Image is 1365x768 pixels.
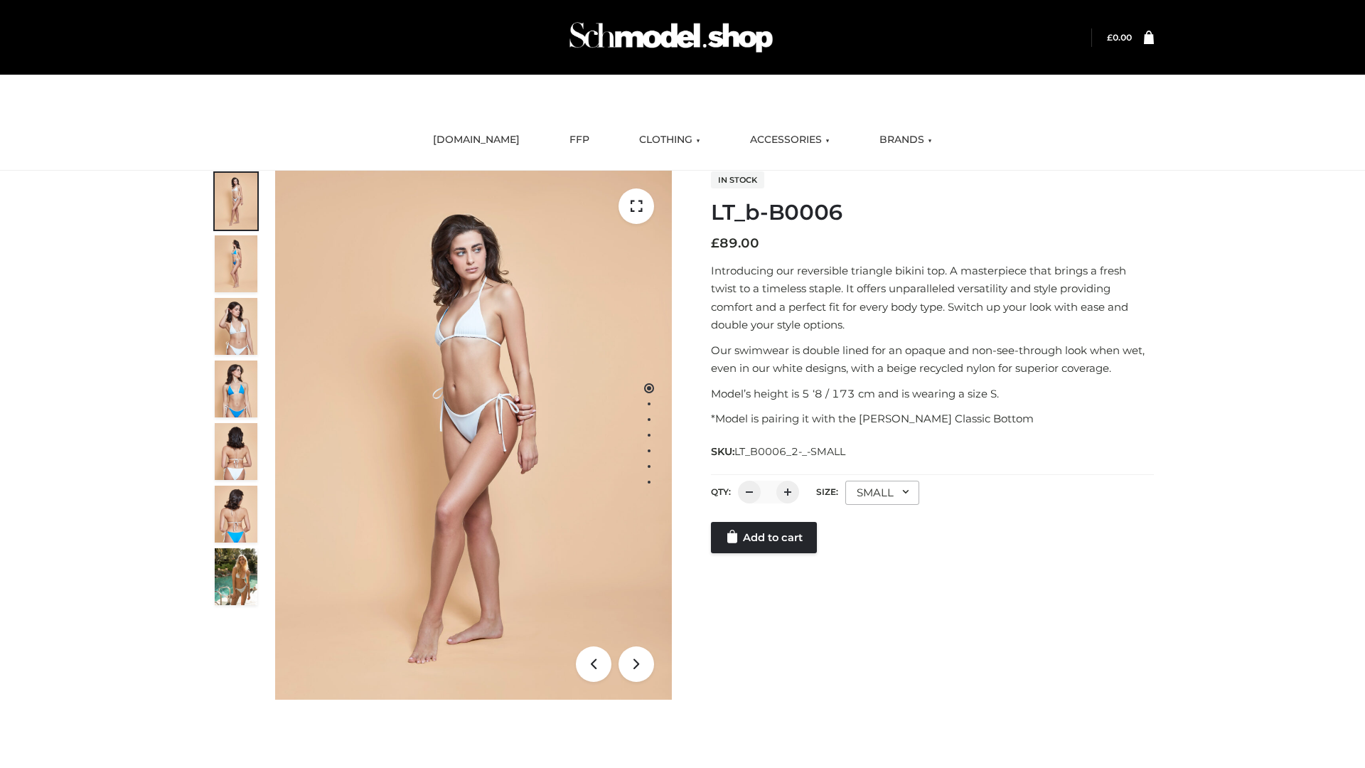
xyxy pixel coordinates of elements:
div: SMALL [845,481,919,505]
a: FFP [559,124,600,156]
img: ArielClassicBikiniTop_CloudNine_AzureSky_OW114ECO_1 [275,171,672,700]
a: £0.00 [1107,32,1132,43]
bdi: 0.00 [1107,32,1132,43]
p: Our swimwear is double lined for an opaque and non-see-through look when wet, even in our white d... [711,341,1154,378]
a: BRANDS [869,124,943,156]
label: QTY: [711,486,731,497]
label: Size: [816,486,838,497]
span: £ [1107,32,1113,43]
img: Schmodel Admin 964 [564,9,778,65]
bdi: 89.00 [711,235,759,251]
p: Introducing our reversible triangle bikini top. A masterpiece that brings a fresh twist to a time... [711,262,1154,334]
a: Add to cart [711,522,817,553]
p: Model’s height is 5 ‘8 / 173 cm and is wearing a size S. [711,385,1154,403]
img: ArielClassicBikiniTop_CloudNine_AzureSky_OW114ECO_1-scaled.jpg [215,173,257,230]
img: Arieltop_CloudNine_AzureSky2.jpg [215,548,257,605]
img: ArielClassicBikiniTop_CloudNine_AzureSky_OW114ECO_7-scaled.jpg [215,423,257,480]
h1: LT_b-B0006 [711,200,1154,225]
img: ArielClassicBikiniTop_CloudNine_AzureSky_OW114ECO_2-scaled.jpg [215,235,257,292]
a: CLOTHING [628,124,711,156]
img: ArielClassicBikiniTop_CloudNine_AzureSky_OW114ECO_4-scaled.jpg [215,361,257,417]
a: [DOMAIN_NAME] [422,124,530,156]
p: *Model is pairing it with the [PERSON_NAME] Classic Bottom [711,410,1154,428]
span: SKU: [711,443,847,460]
a: ACCESSORIES [739,124,840,156]
span: LT_B0006_2-_-SMALL [734,445,845,458]
img: ArielClassicBikiniTop_CloudNine_AzureSky_OW114ECO_8-scaled.jpg [215,486,257,543]
span: £ [711,235,719,251]
img: ArielClassicBikiniTop_CloudNine_AzureSky_OW114ECO_3-scaled.jpg [215,298,257,355]
span: In stock [711,171,764,188]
